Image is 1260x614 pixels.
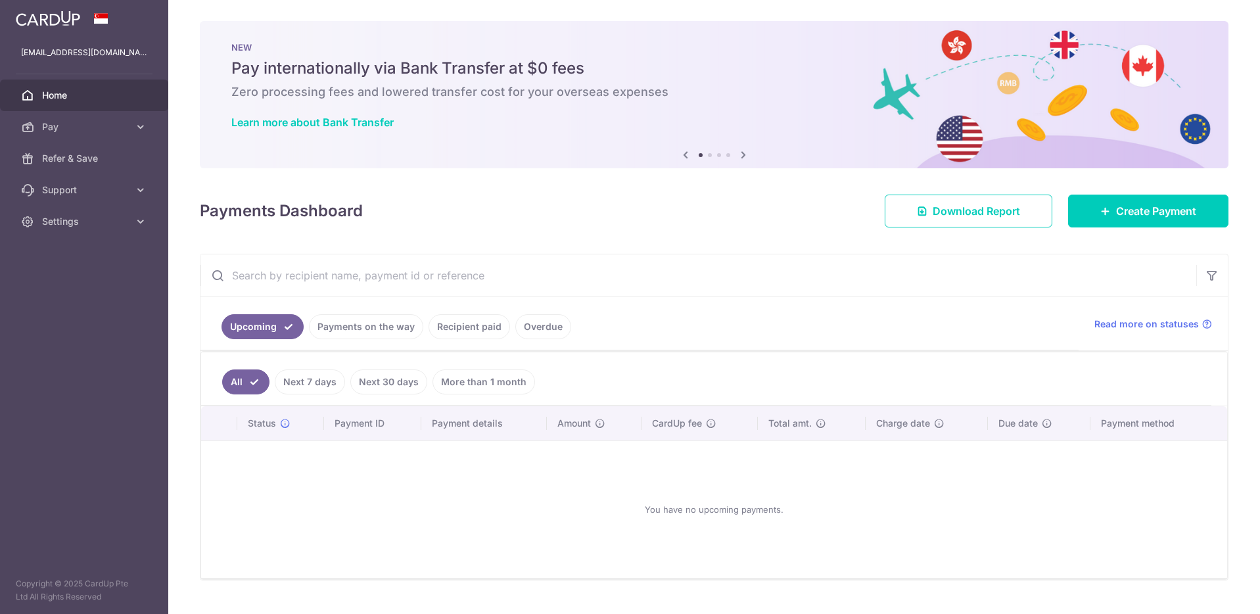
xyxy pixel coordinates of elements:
span: Pay [42,120,129,133]
div: You have no upcoming payments. [217,452,1211,567]
span: Status [248,417,276,430]
a: Read more on statuses [1094,318,1212,331]
a: Next 30 days [350,369,427,394]
span: Amount [557,417,591,430]
span: Home [42,89,129,102]
a: Recipient paid [429,314,510,339]
a: Next 7 days [275,369,345,394]
img: Bank transfer banner [200,21,1228,168]
a: Overdue [515,314,571,339]
a: Upcoming [222,314,304,339]
img: CardUp [16,11,80,26]
a: Payments on the way [309,314,423,339]
span: Charge date [876,417,930,430]
p: NEW [231,42,1197,53]
h5: Pay internationally via Bank Transfer at $0 fees [231,58,1197,79]
span: Total amt. [768,417,812,430]
h6: Zero processing fees and lowered transfer cost for your overseas expenses [231,84,1197,100]
a: Download Report [885,195,1052,227]
span: CardUp fee [652,417,702,430]
th: Payment details [421,406,547,440]
a: More than 1 month [432,369,535,394]
th: Payment method [1090,406,1227,440]
span: Due date [998,417,1038,430]
h4: Payments Dashboard [200,199,363,223]
span: Read more on statuses [1094,318,1199,331]
a: Create Payment [1068,195,1228,227]
p: [EMAIL_ADDRESS][DOMAIN_NAME] [21,46,147,59]
th: Payment ID [324,406,421,440]
span: Download Report [933,203,1020,219]
input: Search by recipient name, payment id or reference [200,254,1196,296]
span: Create Payment [1116,203,1196,219]
span: Settings [42,215,129,228]
span: Support [42,183,129,197]
span: Refer & Save [42,152,129,165]
a: All [222,369,269,394]
a: Learn more about Bank Transfer [231,116,394,129]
